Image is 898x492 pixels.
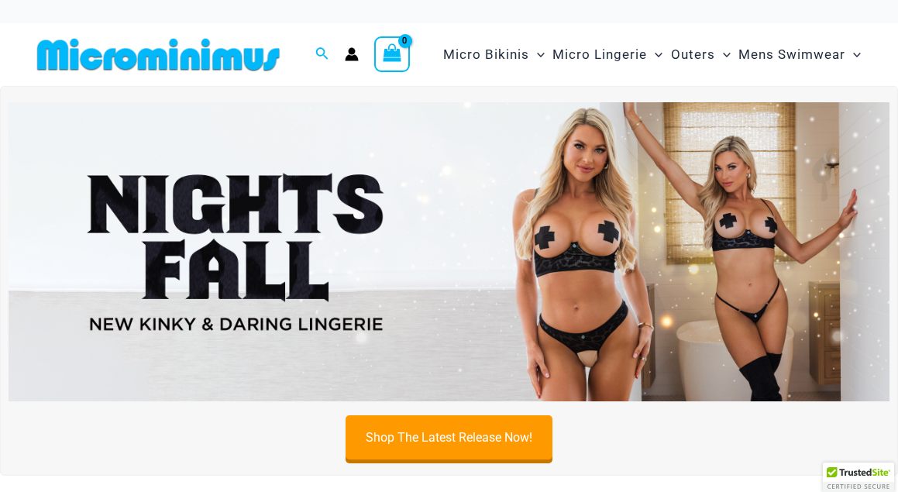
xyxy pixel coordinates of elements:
[552,35,647,74] span: Micro Lingerie
[443,35,529,74] span: Micro Bikinis
[439,31,549,78] a: Micro BikinisMenu ToggleMenu Toggle
[346,415,552,459] a: Shop The Latest Release Now!
[374,36,410,72] a: View Shopping Cart, empty
[529,35,545,74] span: Menu Toggle
[315,45,329,64] a: Search icon link
[549,31,666,78] a: Micro LingerieMenu ToggleMenu Toggle
[9,102,889,401] img: Night's Fall Silver Leopard Pack
[738,35,845,74] span: Mens Swimwear
[735,31,865,78] a: Mens SwimwearMenu ToggleMenu Toggle
[667,31,735,78] a: OutersMenu ToggleMenu Toggle
[31,37,286,72] img: MM SHOP LOGO FLAT
[845,35,861,74] span: Menu Toggle
[437,29,867,81] nav: Site Navigation
[647,35,662,74] span: Menu Toggle
[823,463,894,492] div: TrustedSite Certified
[345,47,359,61] a: Account icon link
[671,35,715,74] span: Outers
[715,35,731,74] span: Menu Toggle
